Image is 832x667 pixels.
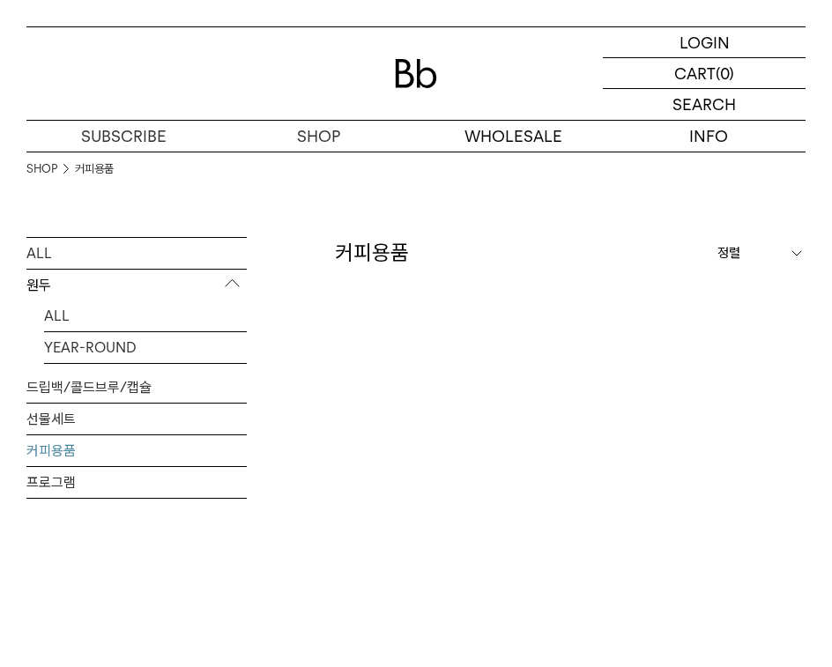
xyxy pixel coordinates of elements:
[716,58,734,88] p: (0)
[674,58,716,88] p: CART
[26,435,247,466] a: 커피용품
[335,238,409,268] h2: 커피용품
[395,59,437,88] img: 로고
[416,121,611,152] p: WHOLESALE
[44,300,247,331] a: ALL
[26,238,247,269] a: ALL
[717,242,740,263] span: 정렬
[603,27,806,58] a: LOGIN
[26,270,247,301] p: 원두
[26,467,247,498] a: 프로그램
[680,27,730,57] p: LOGIN
[611,121,806,152] p: INFO
[26,372,247,403] a: 드립백/콜드브루/캡슐
[44,364,247,395] a: SEASONAL
[26,160,57,178] a: SHOP
[75,160,114,178] a: 커피용품
[221,121,416,152] a: SHOP
[26,121,221,152] a: SUBSCRIBE
[44,332,247,363] a: YEAR-ROUND
[672,89,736,120] p: SEARCH
[26,404,247,434] a: 선물세트
[603,58,806,89] a: CART (0)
